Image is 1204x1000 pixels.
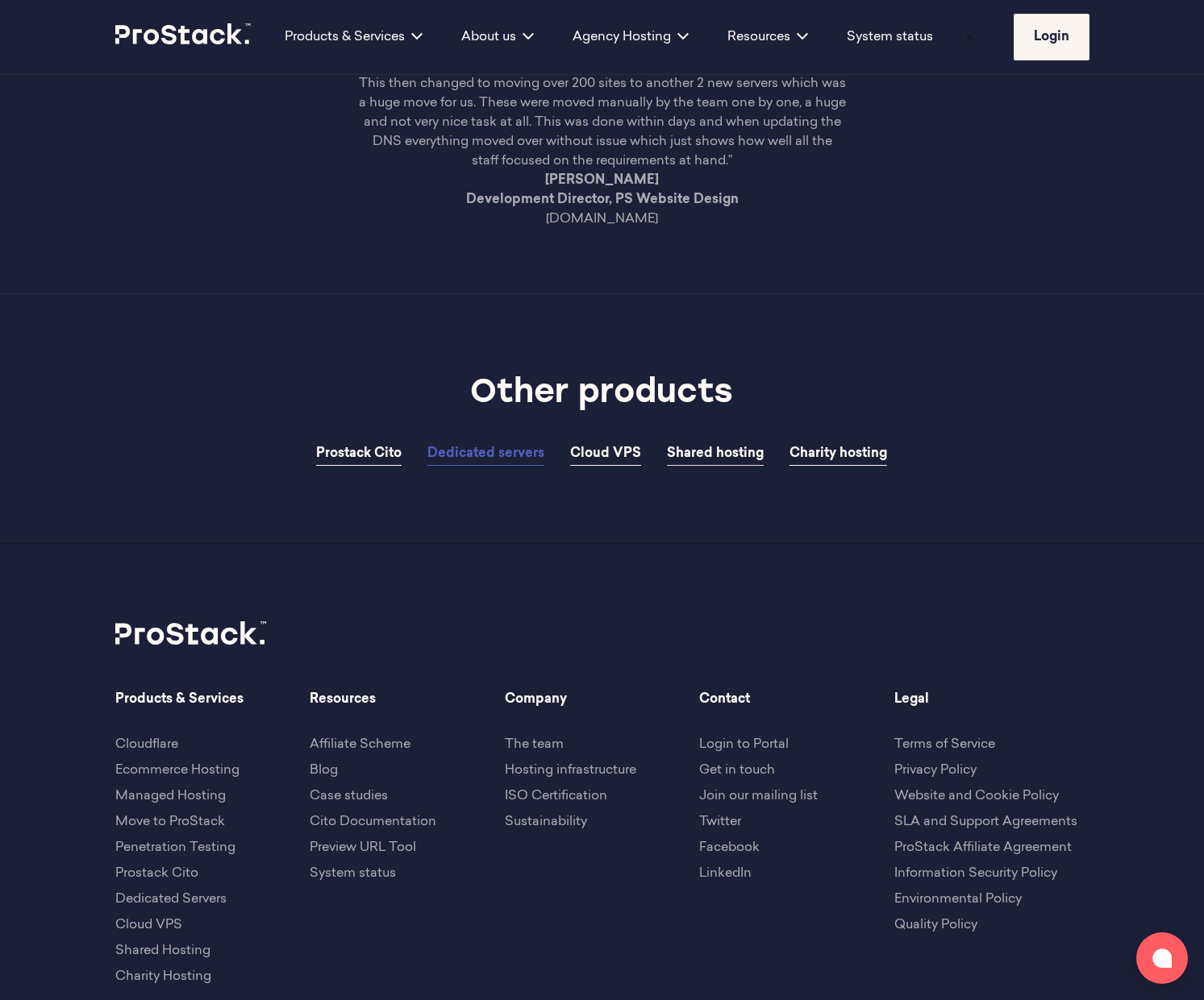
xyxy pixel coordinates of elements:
[667,447,764,460] span: Shared hosting
[442,27,553,47] div: About us
[894,893,1022,906] a: Environmental Policy
[115,841,235,854] a: Penetration Testing
[789,442,887,466] a: Charity hosting
[570,442,641,466] a: Cloud VPS
[505,764,636,777] a: Hosting infrastructure
[894,738,995,751] a: Terms of Service
[310,815,436,828] a: Cito Documentation
[894,790,1059,803] a: Website and Cookie Policy
[265,27,442,47] div: Products & Services
[894,764,977,777] a: Privacy Policy
[427,442,544,466] a: Dedicated servers
[553,27,708,47] div: Agency Hosting
[505,738,564,751] a: The team
[699,867,752,880] a: LinkedIn
[115,867,198,880] a: Prostack Cito
[667,442,764,466] a: Shared hosting
[115,919,182,932] a: Cloud VPS
[699,764,775,777] a: Get in touch
[115,738,178,751] a: Cloudflare
[310,371,894,417] h2: Other products
[316,442,402,466] a: Prostack Cito
[699,738,789,751] a: Login to Portal
[546,213,658,226] a: [DOMAIN_NAME]
[1014,14,1089,60] a: Login
[115,944,210,957] a: Shared Hosting
[310,690,505,709] span: Resources
[894,815,1077,828] a: SLA and Support Agreements
[359,74,846,171] p: This then changed to moving over 200 sites to another 2 new servers which was a huge move for us....
[466,174,739,206] strong: [PERSON_NAME] Development Director, PS Website Design
[894,841,1072,854] a: ProStack Affiliate Agreement
[115,23,252,51] a: Prostack logo
[1034,31,1069,44] span: Login
[310,738,410,751] a: Affiliate Scheme
[115,790,226,803] a: Managed Hosting
[570,447,641,460] span: Cloud VPS
[115,970,211,983] a: Charity Hosting
[115,690,310,709] span: Products & Services
[310,790,388,803] a: Case studies
[699,815,741,828] a: Twitter
[115,764,240,777] a: Ecommerce Hosting
[699,690,894,709] span: Contact
[699,841,760,854] a: Facebook
[115,621,269,651] a: Prostack logo
[316,447,402,460] span: Prostack Cito
[847,27,933,47] a: System status
[115,893,227,906] a: Dedicated Servers
[310,764,338,777] a: Blog
[505,690,700,709] span: Company
[505,815,587,828] a: Sustainability
[789,447,887,460] span: Charity hosting
[115,815,225,828] a: Move to ProStack
[894,919,977,932] a: Quality Policy
[310,867,396,880] a: System status
[505,790,607,803] a: ISO Certification
[894,867,1057,880] a: Information Security Policy
[708,27,827,47] div: Resources
[894,690,1089,709] span: Legal
[699,790,818,803] a: Join our mailing list
[1136,932,1188,984] button: Open chat window
[427,447,544,460] span: Dedicated servers
[310,841,416,854] a: Preview URL Tool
